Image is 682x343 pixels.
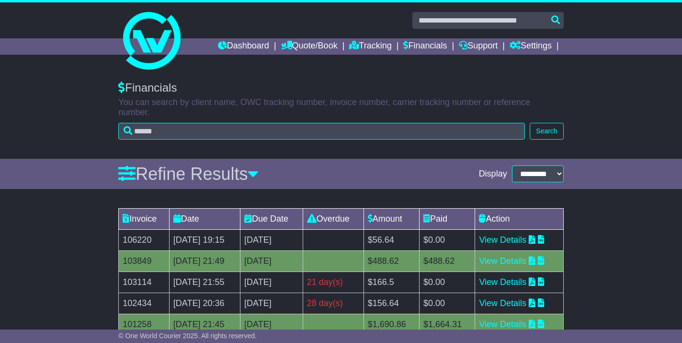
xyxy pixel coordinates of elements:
[240,293,303,314] td: [DATE]
[169,209,240,230] td: Date
[119,251,169,272] td: 103849
[479,277,526,287] a: View Details
[303,209,364,230] td: Overdue
[420,230,475,251] td: $0.00
[118,81,563,95] div: Financials
[364,314,419,335] td: $1,690.86
[479,319,526,329] a: View Details
[118,332,257,340] span: © One World Courier 2025. All rights reserved.
[119,272,169,293] td: 103114
[530,123,563,140] button: Search
[510,38,552,55] a: Settings
[364,251,419,272] td: $488.62
[479,235,526,245] a: View Details
[118,164,259,184] a: Refine Results
[364,209,419,230] td: Amount
[479,169,507,179] span: Display
[349,38,391,55] a: Tracking
[479,256,526,266] a: View Details
[169,314,240,335] td: [DATE] 21:45
[364,293,419,314] td: $156.64
[420,293,475,314] td: $0.00
[307,297,360,310] div: 28 day(s)
[169,293,240,314] td: [DATE] 20:36
[459,38,498,55] a: Support
[403,38,447,55] a: Financials
[420,209,475,230] td: Paid
[119,209,169,230] td: Invoice
[364,272,419,293] td: $166.5
[479,298,526,308] a: View Details
[240,251,303,272] td: [DATE]
[420,314,475,335] td: $1,664.31
[169,251,240,272] td: [DATE] 21:49
[119,314,169,335] td: 101258
[307,276,360,289] div: 21 day(s)
[118,97,563,118] p: You can search by client name, OWC tracking number, invoice number, carrier tracking number or re...
[240,230,303,251] td: [DATE]
[240,272,303,293] td: [DATE]
[364,230,419,251] td: $56.64
[119,230,169,251] td: 106220
[169,230,240,251] td: [DATE] 19:15
[420,251,475,272] td: $488.62
[218,38,269,55] a: Dashboard
[281,38,338,55] a: Quote/Book
[240,314,303,335] td: [DATE]
[420,272,475,293] td: $0.00
[119,293,169,314] td: 102434
[240,209,303,230] td: Due Date
[169,272,240,293] td: [DATE] 21:55
[475,209,563,230] td: Action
